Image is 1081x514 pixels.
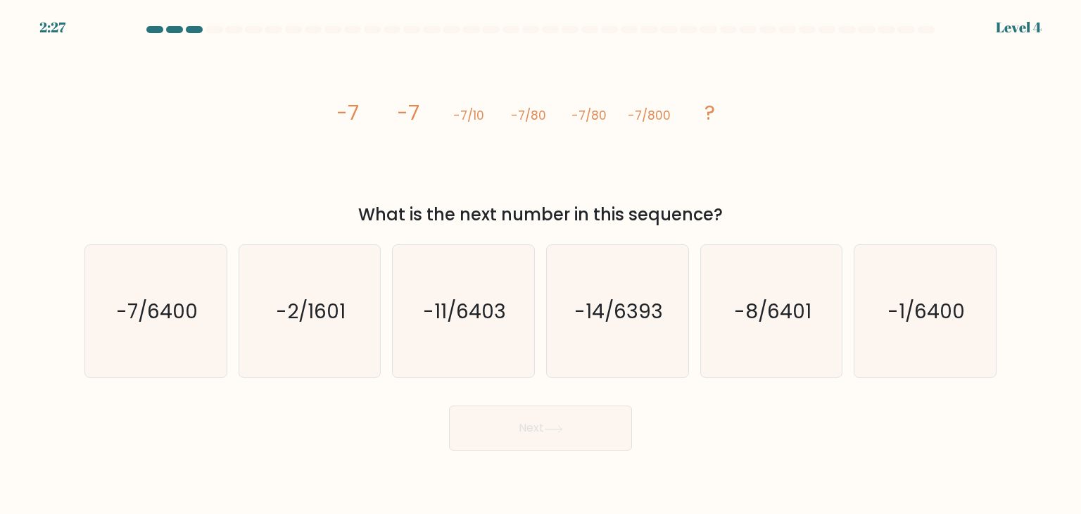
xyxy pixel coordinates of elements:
text: -8/6401 [734,297,811,325]
text: -2/1601 [276,297,346,325]
tspan: -7/80 [571,107,607,124]
tspan: -7 [336,99,359,127]
tspan: -7/10 [453,107,484,124]
button: Next [449,406,632,451]
text: -14/6393 [574,297,663,325]
text: -7/6400 [116,297,198,325]
tspan: -7/80 [511,107,546,124]
div: 2:27 [39,17,65,38]
tspan: -7/800 [628,107,671,124]
div: What is the next number in this sequence? [93,202,988,227]
tspan: ? [704,99,715,127]
text: -1/6400 [887,297,965,325]
div: Level 4 [996,17,1042,38]
tspan: -7 [397,99,419,127]
text: -11/6403 [424,297,507,325]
